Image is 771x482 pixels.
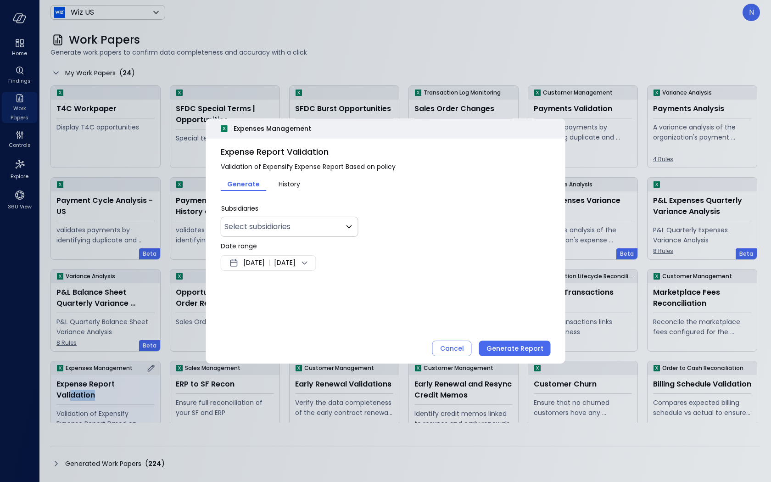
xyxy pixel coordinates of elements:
[221,146,551,158] span: Expense Report Validation
[224,221,344,232] p: Select subsidiaries
[221,204,551,213] p: Subsidiaries
[234,123,311,134] span: Expenses Management
[279,179,300,189] span: History
[432,341,472,356] button: Cancel
[221,162,551,172] span: Validation of Expensify Expense Report Based on policy
[486,343,543,354] div: Generate Report
[274,258,296,269] span: [DATE]
[479,341,551,356] button: Generate Report
[227,179,260,189] span: Generate
[268,258,270,269] span: |
[440,343,464,354] div: Cancel
[221,241,257,251] span: Date range
[243,258,265,269] span: [DATE]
